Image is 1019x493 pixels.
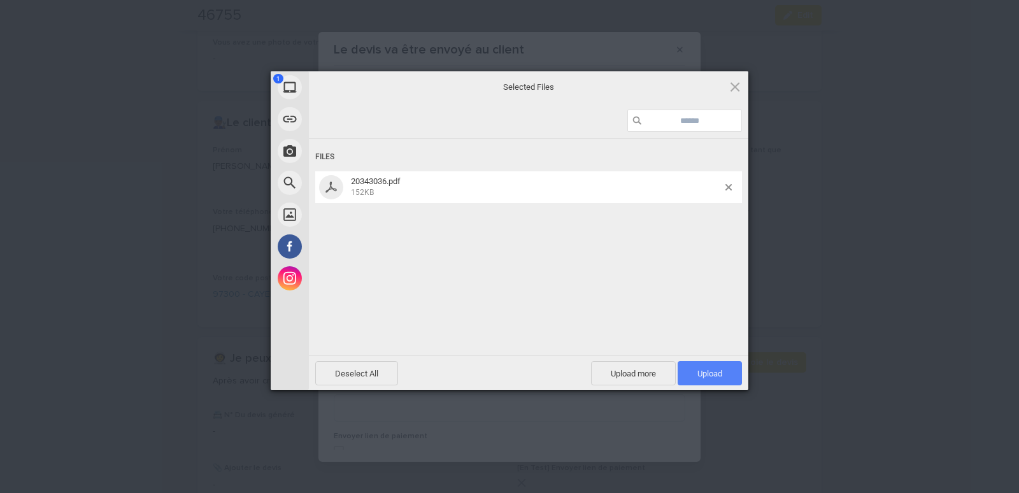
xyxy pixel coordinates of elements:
div: Instagram [271,262,424,294]
span: 152KB [351,188,374,197]
span: 20343036.pdf [351,176,401,186]
div: Files [315,145,742,169]
div: My Device [271,71,424,103]
div: Web Search [271,167,424,199]
div: Unsplash [271,199,424,231]
span: Upload more [591,361,676,385]
span: Upload [697,369,722,378]
span: Deselect All [315,361,398,385]
span: Selected Files [401,82,656,93]
span: Click here or hit ESC to close picker [728,80,742,94]
div: Link (URL) [271,103,424,135]
div: Facebook [271,231,424,262]
div: Take Photo [271,135,424,167]
span: Upload [678,361,742,385]
span: 20343036.pdf [347,176,725,197]
span: 1 [273,74,283,83]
